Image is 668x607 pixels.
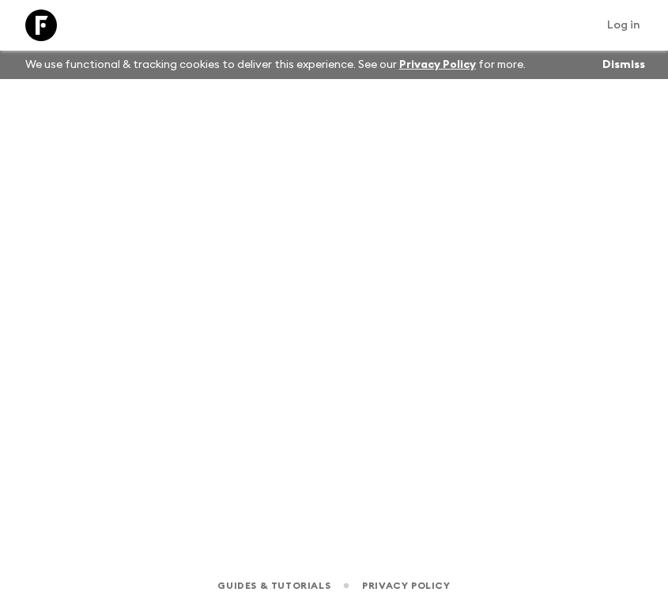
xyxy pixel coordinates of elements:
[362,577,450,594] a: Privacy Policy
[598,54,649,76] button: Dismiss
[217,577,330,594] a: Guides & Tutorials
[19,51,532,79] p: We use functional & tracking cookies to deliver this experience. See our for more.
[598,14,649,36] a: Log in
[399,59,476,70] a: Privacy Policy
